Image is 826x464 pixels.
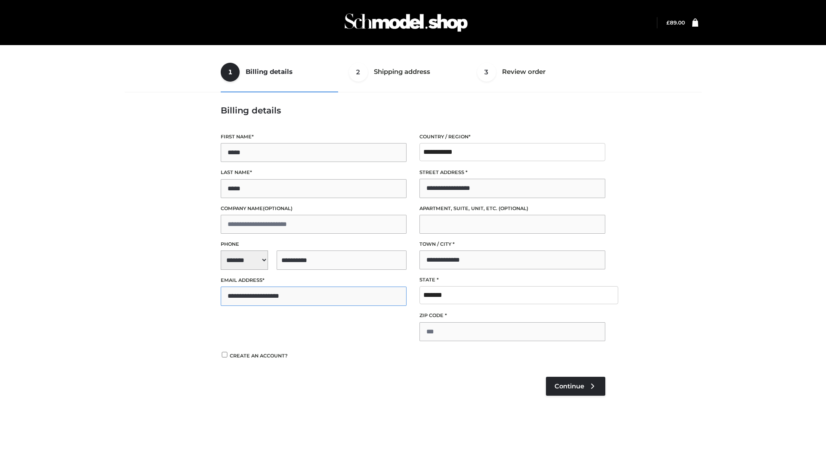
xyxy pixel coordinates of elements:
h3: Billing details [221,105,605,116]
label: Phone [221,240,407,248]
span: (optional) [499,205,528,211]
label: ZIP Code [419,311,605,320]
label: Street address [419,168,605,177]
label: Company name [221,205,407,213]
label: Town / City [419,240,605,248]
label: Country / Region [419,133,605,141]
a: £89.00 [666,19,685,26]
span: Continue [555,382,584,390]
label: Apartment, suite, unit, etc. [419,205,605,213]
label: State [419,276,605,284]
bdi: 89.00 [666,19,685,26]
a: Continue [546,377,605,396]
input: Create an account? [221,352,228,357]
span: Create an account? [230,353,288,359]
span: £ [666,19,670,26]
label: Email address [221,276,407,284]
img: Schmodel Admin 964 [342,6,471,40]
label: Last name [221,168,407,177]
label: First name [221,133,407,141]
span: (optional) [263,205,293,211]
